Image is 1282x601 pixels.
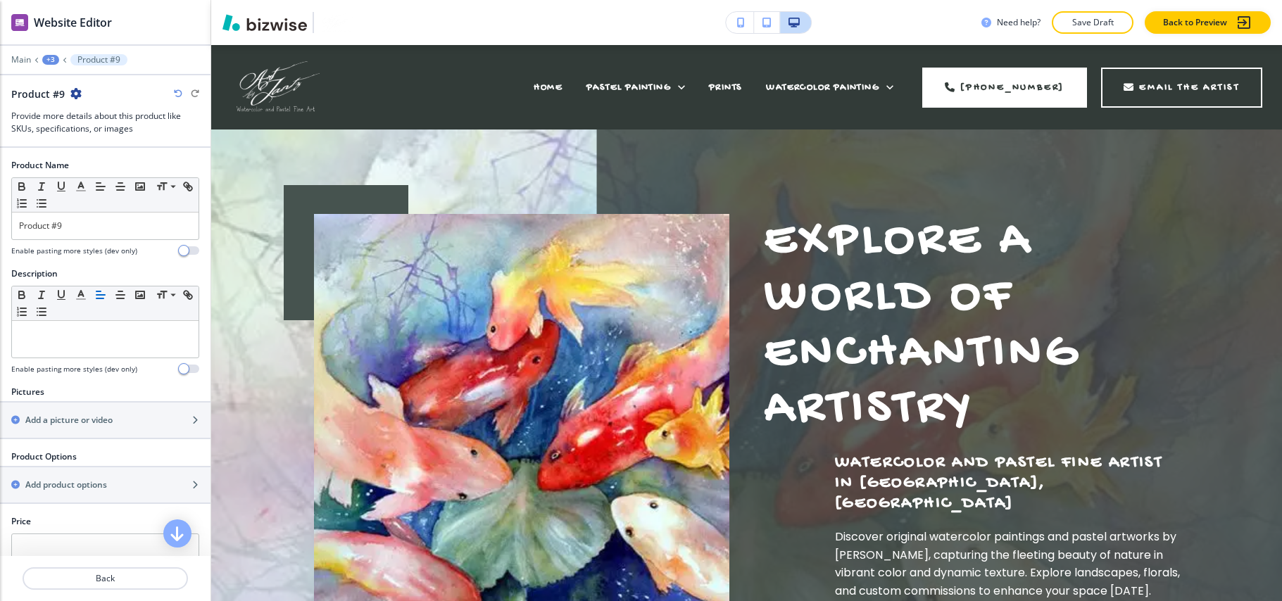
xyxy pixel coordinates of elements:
[320,11,353,34] img: Your Logo
[222,14,307,31] img: Bizwise Logo
[1101,68,1262,108] a: Email the Artist
[11,515,31,528] h2: Price
[1145,11,1271,34] button: Back to Preview
[709,82,742,94] span: PRINTS
[23,567,188,590] button: Back
[835,453,1180,514] h5: Watercolor and Pastel Fine Artist in [GEOGRAPHIC_DATA], [GEOGRAPHIC_DATA]
[24,572,187,585] p: Back
[70,54,127,65] button: Product #9
[11,110,199,135] h3: Provide more details about this product like SKUs, specifications, or images
[1163,16,1227,29] p: Back to Preview
[11,87,65,101] h2: Product #9
[19,220,191,232] p: Product #9
[11,14,28,31] img: editor icon
[11,386,44,398] h2: Pictures
[25,479,107,491] h2: Add product options
[77,55,120,65] p: Product #9
[11,364,137,374] h4: Enable pasting more styles (dev only)
[766,82,879,94] span: WATERCOLOR PAINTING
[765,214,1180,438] h1: Explore a World of Enchanting Artistry
[922,68,1087,108] a: [PHONE_NUMBER]
[1052,11,1133,34] button: Save Draft
[34,14,112,31] h2: Website Editor
[11,267,58,280] h2: Description
[25,414,113,426] h2: Add a picture or video
[11,55,31,65] button: Main
[11,159,69,172] h2: Product Name
[586,80,685,94] div: PASTEL PAINTING
[766,80,893,94] div: WATERCOLOR PAINTING
[1070,16,1115,29] p: Save Draft
[997,16,1041,29] h3: Need help?
[11,246,137,256] h4: Enable pasting more styles (dev only)
[586,82,671,94] span: PASTEL PAINTING
[42,55,59,65] button: +3
[534,82,563,94] span: HOME
[232,57,320,116] img: Art by Jantz
[11,450,77,463] h2: Product Options
[835,528,1180,600] p: Discover original watercolor paintings and pastel artworks by [PERSON_NAME], capturing the fleeti...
